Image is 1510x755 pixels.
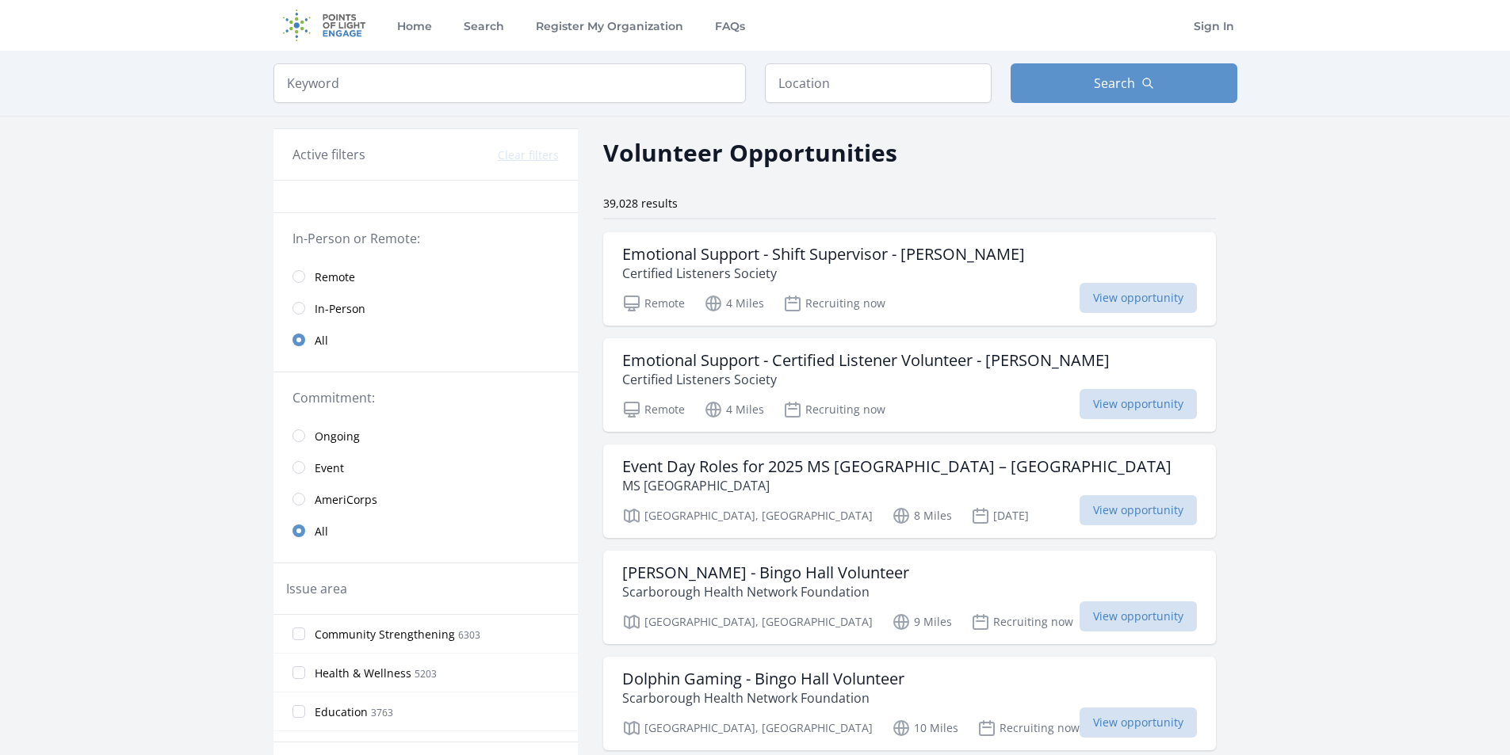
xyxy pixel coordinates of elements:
a: Dolphin Gaming - Bingo Hall Volunteer Scarborough Health Network Foundation [GEOGRAPHIC_DATA], [G... [603,657,1216,750]
p: Remote [622,294,685,313]
p: [GEOGRAPHIC_DATA], [GEOGRAPHIC_DATA] [622,719,873,738]
legend: In-Person or Remote: [292,229,559,248]
p: Scarborough Health Network Foundation [622,688,904,707]
p: Remote [622,400,685,419]
p: [GEOGRAPHIC_DATA], [GEOGRAPHIC_DATA] [622,612,873,631]
input: Education 3763 [292,705,305,718]
h3: Active filters [292,145,365,164]
a: Emotional Support - Certified Listener Volunteer - [PERSON_NAME] Certified Listeners Society Remo... [603,338,1216,432]
p: Recruiting now [971,612,1073,631]
h2: Volunteer Opportunities [603,135,897,170]
a: [PERSON_NAME] - Bingo Hall Volunteer Scarborough Health Network Foundation [GEOGRAPHIC_DATA], [GE... [603,551,1216,644]
span: AmeriCorps [315,492,377,508]
span: Education [315,704,368,720]
span: Community Strengthening [315,627,455,643]
input: Health & Wellness 5203 [292,666,305,679]
span: 5203 [415,667,437,681]
span: Health & Wellness [315,665,411,681]
p: 4 Miles [704,294,764,313]
a: In-Person [273,292,578,324]
h3: [PERSON_NAME] - Bingo Hall Volunteer [622,563,909,582]
p: 8 Miles [892,506,952,525]
span: 3763 [371,706,393,719]
a: All [273,324,578,356]
span: Ongoing [315,429,360,444]
span: 39,028 results [603,196,678,211]
h3: Dolphin Gaming - Bingo Hall Volunteer [622,669,904,688]
input: Keyword [273,63,746,103]
span: Search [1094,74,1135,93]
span: Event [315,460,344,476]
span: View opportunity [1080,707,1197,738]
p: Scarborough Health Network Foundation [622,582,909,601]
span: View opportunity [1080,283,1197,313]
h3: Emotional Support - Shift Supervisor - [PERSON_NAME] [622,245,1025,264]
a: Event [273,452,578,483]
p: [DATE] [971,506,1029,525]
p: 9 Miles [892,612,952,631]
span: All [315,524,328,540]
a: Ongoing [273,420,578,452]
p: Recruiting now [783,400,885,419]
span: All [315,333,328,349]
span: In-Person [315,301,365,317]
p: MS [GEOGRAPHIC_DATA] [622,476,1172,495]
p: 10 Miles [892,719,958,738]
h3: Event Day Roles for 2025 MS [GEOGRAPHIC_DATA] – [GEOGRAPHIC_DATA] [622,457,1172,476]
span: View opportunity [1080,495,1197,525]
p: Certified Listeners Society [622,264,1025,283]
legend: Issue area [286,579,347,598]
h3: Emotional Support - Certified Listener Volunteer - [PERSON_NAME] [622,351,1110,370]
a: All [273,515,578,547]
button: Clear filters [498,147,559,163]
a: Event Day Roles for 2025 MS [GEOGRAPHIC_DATA] – [GEOGRAPHIC_DATA] MS [GEOGRAPHIC_DATA] [GEOGRAPHI... [603,444,1216,538]
p: Recruiting now [977,719,1080,738]
input: Community Strengthening 6303 [292,627,305,640]
p: [GEOGRAPHIC_DATA], [GEOGRAPHIC_DATA] [622,506,873,525]
button: Search [1011,63,1237,103]
a: AmeriCorps [273,483,578,515]
legend: Commitment: [292,388,559,407]
a: Emotional Support - Shift Supervisor - [PERSON_NAME] Certified Listeners Society Remote 4 Miles R... [603,232,1216,326]
input: Location [765,63,992,103]
p: Recruiting now [783,294,885,313]
span: Remote [315,269,355,285]
span: View opportunity [1080,601,1197,631]
a: Remote [273,261,578,292]
span: View opportunity [1080,389,1197,419]
span: 6303 [458,628,480,642]
p: Certified Listeners Society [622,370,1110,389]
p: 4 Miles [704,400,764,419]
